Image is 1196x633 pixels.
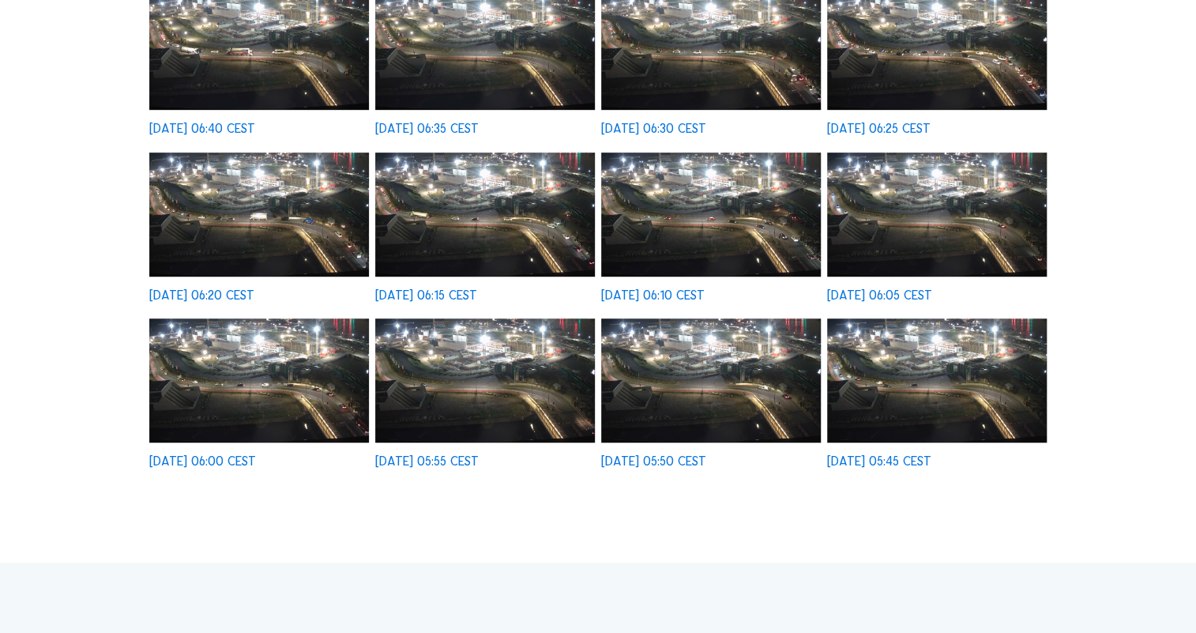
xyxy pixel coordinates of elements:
div: [DATE] 06:35 CEST [375,122,479,135]
div: [DATE] 06:15 CEST [375,289,477,302]
img: image_53808338 [827,153,1047,276]
div: [DATE] 05:50 CEST [601,455,706,468]
div: [DATE] 06:10 CEST [601,289,705,302]
img: image_53808511 [601,153,821,276]
img: image_53808665 [375,153,595,276]
div: [DATE] 06:20 CEST [149,289,254,302]
img: image_53808177 [149,318,369,442]
img: image_53808114 [827,318,1047,442]
div: [DATE] 06:40 CEST [149,122,255,135]
div: [DATE] 06:05 CEST [827,289,932,302]
div: [DATE] 06:30 CEST [601,122,706,135]
img: image_53808727 [149,153,369,276]
div: [DATE] 05:55 CEST [375,455,479,468]
div: [DATE] 06:00 CEST [149,455,256,468]
img: image_53808134 [601,318,821,442]
div: [DATE] 06:25 CEST [827,122,931,135]
img: image_53808156 [375,318,595,442]
div: [DATE] 05:45 CEST [827,455,931,468]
